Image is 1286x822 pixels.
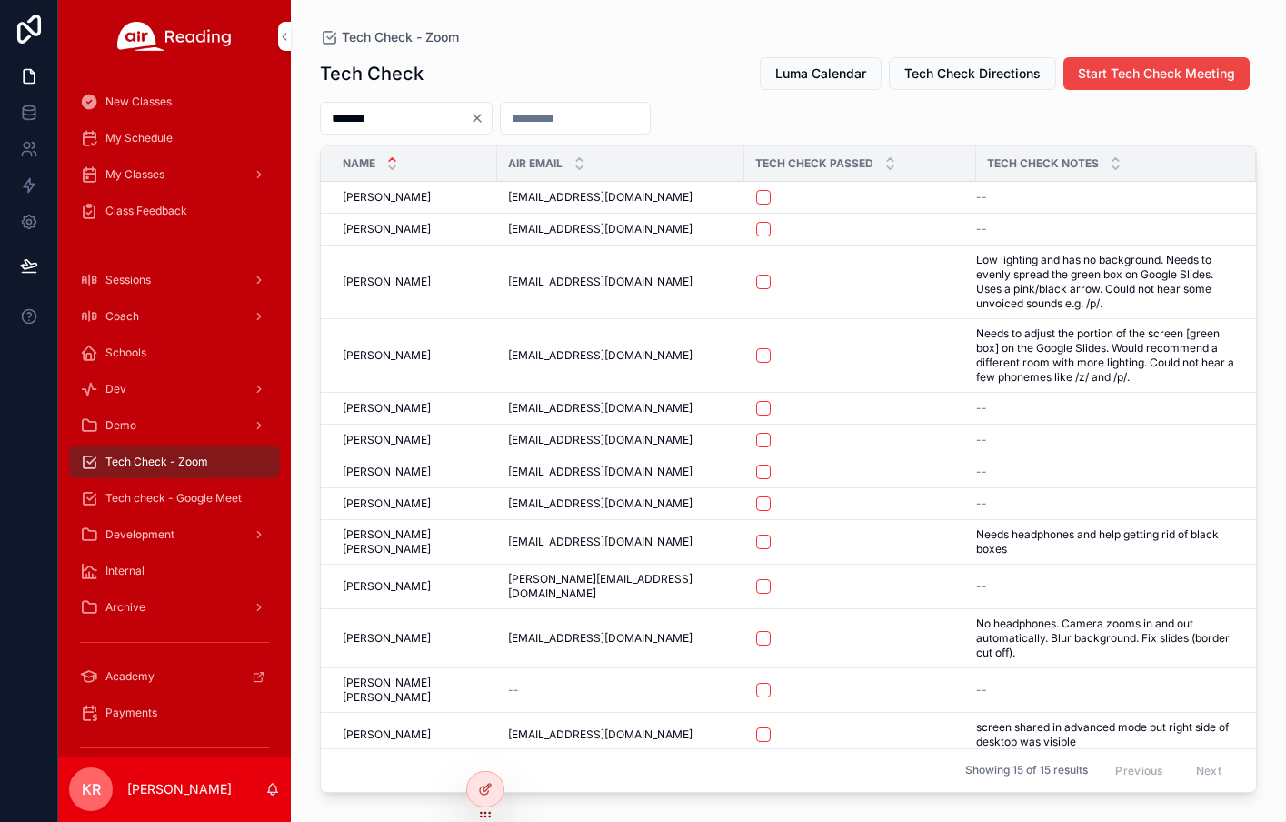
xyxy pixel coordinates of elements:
[508,683,733,697] a: --
[105,204,187,218] span: Class Feedback
[976,683,987,697] span: --
[976,496,1234,511] a: --
[69,122,280,155] a: My Schedule
[69,446,280,478] a: Tech Check - Zoom
[508,535,693,549] span: [EMAIL_ADDRESS][DOMAIN_NAME]
[69,518,280,551] a: Development
[976,433,1234,447] a: --
[508,222,693,236] span: [EMAIL_ADDRESS][DOMAIN_NAME]
[343,156,375,171] span: Name
[69,482,280,515] a: Tech check - Google Meet
[343,401,486,416] a: [PERSON_NAME]
[889,57,1056,90] button: Tech Check Directions
[105,418,136,433] span: Demo
[69,373,280,406] a: Dev
[508,465,733,479] a: [EMAIL_ADDRESS][DOMAIN_NAME]
[320,61,424,86] h1: Tech Check
[976,222,987,236] span: --
[343,222,486,236] a: [PERSON_NAME]
[508,496,733,511] a: [EMAIL_ADDRESS][DOMAIN_NAME]
[69,555,280,587] a: Internal
[105,131,173,145] span: My Schedule
[105,273,151,287] span: Sessions
[1063,57,1250,90] button: Start Tech Check Meeting
[508,190,693,205] span: [EMAIL_ADDRESS][DOMAIN_NAME]
[343,401,431,416] span: [PERSON_NAME]
[976,496,987,511] span: --
[508,535,733,549] a: [EMAIL_ADDRESS][DOMAIN_NAME]
[82,778,101,800] span: KR
[508,631,693,646] span: [EMAIL_ADDRESS][DOMAIN_NAME]
[342,28,459,46] span: Tech Check - Zoom
[976,401,987,416] span: --
[904,65,1041,83] span: Tech Check Directions
[105,564,145,578] span: Internal
[343,676,486,705] a: [PERSON_NAME] [PERSON_NAME]
[105,669,155,684] span: Academy
[508,222,733,236] a: [EMAIL_ADDRESS][DOMAIN_NAME]
[976,465,1234,479] a: --
[69,336,280,369] a: Schools
[976,253,1234,311] a: Low lighting and has no background. Needs to evenly spread the green box on Google Slides. Uses a...
[343,222,431,236] span: [PERSON_NAME]
[976,527,1234,556] a: Needs headphones and help getting rid of black boxes
[508,156,563,171] span: Air Email
[965,764,1088,778] span: Showing 15 of 15 results
[343,579,431,594] span: [PERSON_NAME]
[127,780,232,798] p: [PERSON_NAME]
[987,156,1099,171] span: Tech Check Notes
[976,190,987,205] span: --
[508,727,693,742] span: [EMAIL_ADDRESS][DOMAIN_NAME]
[105,167,164,182] span: My Classes
[343,631,431,646] span: [PERSON_NAME]
[508,465,693,479] span: [EMAIL_ADDRESS][DOMAIN_NAME]
[976,616,1234,660] span: No headphones. Camera zooms in and out automatically. Blur background. Fix slides (border cut off).
[343,631,486,646] a: [PERSON_NAME]
[1078,65,1235,83] span: Start Tech Check Meeting
[343,433,431,447] span: [PERSON_NAME]
[508,433,733,447] a: [EMAIL_ADDRESS][DOMAIN_NAME]
[976,401,1234,416] a: --
[69,264,280,296] a: Sessions
[508,631,733,646] a: [EMAIL_ADDRESS][DOMAIN_NAME]
[343,190,431,205] span: [PERSON_NAME]
[69,195,280,227] a: Class Feedback
[976,579,1234,594] a: --
[69,158,280,191] a: My Classes
[69,300,280,333] a: Coach
[105,527,174,542] span: Development
[105,491,242,506] span: Tech check - Google Meet
[343,465,431,479] span: [PERSON_NAME]
[508,348,693,363] span: [EMAIL_ADDRESS][DOMAIN_NAME]
[105,706,157,720] span: Payments
[343,496,431,511] span: [PERSON_NAME]
[976,326,1234,385] a: Needs to adjust the portion of the screen [green box] on the Google Slides. Would recommend a dif...
[343,433,486,447] a: [PERSON_NAME]
[105,346,146,360] span: Schools
[343,527,486,556] a: [PERSON_NAME] [PERSON_NAME]
[343,275,431,289] span: [PERSON_NAME]
[343,348,486,363] a: [PERSON_NAME]
[69,85,280,118] a: New Classes
[69,660,280,693] a: Academy
[343,579,486,594] a: [PERSON_NAME]
[508,348,733,363] a: [EMAIL_ADDRESS][DOMAIN_NAME]
[508,275,733,289] a: [EMAIL_ADDRESS][DOMAIN_NAME]
[508,572,733,601] a: [PERSON_NAME][EMAIL_ADDRESS][DOMAIN_NAME]
[105,382,126,396] span: Dev
[976,190,1234,205] a: --
[508,433,693,447] span: [EMAIL_ADDRESS][DOMAIN_NAME]
[105,95,172,109] span: New Classes
[976,433,987,447] span: --
[508,401,733,416] a: [EMAIL_ADDRESS][DOMAIN_NAME]
[58,73,291,757] div: scrollable content
[976,720,1234,749] a: screen shared in advanced mode but right side of desktop was visible
[69,697,280,729] a: Payments
[320,28,459,46] a: Tech Check - Zoom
